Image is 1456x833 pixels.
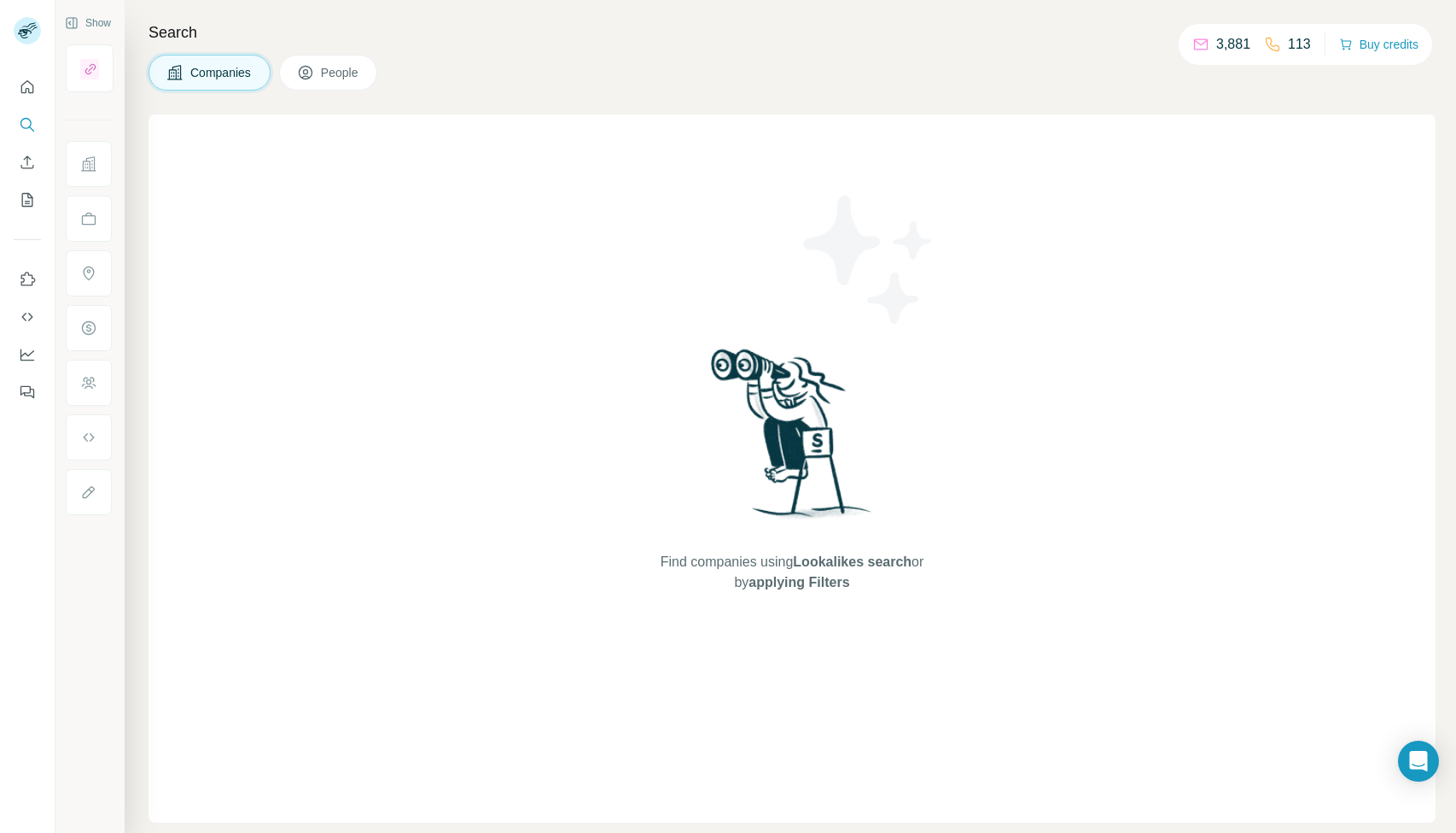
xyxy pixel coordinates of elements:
[1398,741,1439,782] div: Open Intercom Messenger
[792,183,946,337] img: Surfe Illustration - Stars
[1216,34,1250,55] p: 3,881
[190,64,253,81] span: Companies
[14,339,41,370] button: Dashboard
[793,554,911,569] span: Lookalikes search
[149,21,1436,44] h4: Search
[14,147,41,178] button: Enrich CSV
[14,185,41,215] button: My lists
[14,264,41,295] button: Use Surfe on LinkedIn
[748,575,849,590] span: applying Filters
[14,109,41,140] button: Search
[14,377,41,408] button: Feedback
[1339,32,1418,56] button: Buy credits
[655,552,929,593] span: Find companies using or by
[53,10,123,36] button: Show
[1288,34,1311,55] p: 113
[703,344,881,535] img: Surfe Illustration - Woman searching with binoculars
[321,64,360,81] span: People
[14,302,41,332] button: Use Surfe API
[14,72,41,103] button: Quick start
